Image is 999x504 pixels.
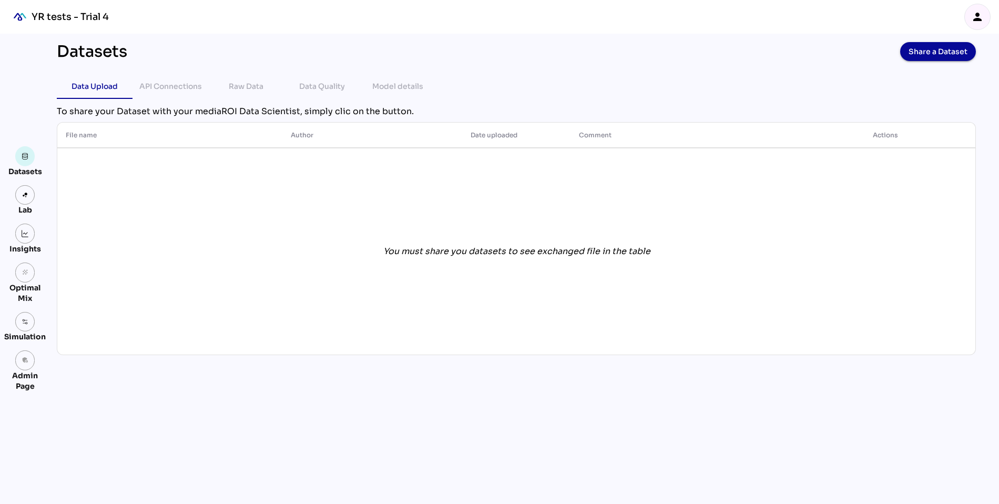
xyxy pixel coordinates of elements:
[4,331,46,342] div: Simulation
[22,269,29,276] i: grain
[57,123,282,148] th: File name
[4,283,46,304] div: Optimal Mix
[4,370,46,391] div: Admin Page
[570,123,796,148] th: Comment
[796,123,975,148] th: Actions
[9,244,41,254] div: Insights
[22,318,29,326] img: settings.svg
[372,80,423,93] div: Model details
[8,5,32,28] div: mediaROI
[383,245,650,258] div: You must share you datasets to see exchanged file in the table
[57,105,976,118] div: To share your Dataset with your mediaROI Data Scientist, simply clic on the button.
[22,153,29,160] img: data.svg
[299,80,345,93] div: Data Quality
[971,11,984,23] i: person
[462,123,570,148] th: Date uploaded
[900,42,976,61] button: Share a Dataset
[22,230,29,237] img: graph.svg
[32,11,109,23] div: YR tests - Trial 4
[8,166,42,177] div: Datasets
[14,205,37,215] div: Lab
[282,123,462,148] th: Author
[229,80,263,93] div: Raw Data
[139,80,202,93] div: API Connections
[22,357,29,364] i: admin_panel_settings
[909,44,967,59] span: Share a Dataset
[57,42,127,61] div: Datasets
[22,191,29,199] img: lab.svg
[72,80,118,93] div: Data Upload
